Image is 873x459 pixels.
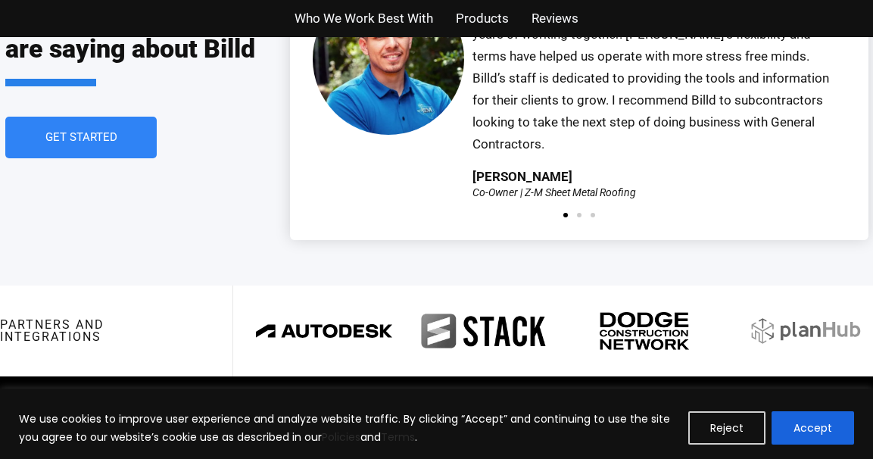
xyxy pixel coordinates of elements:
span: Get Started [45,132,117,143]
span: Go to slide 3 [591,213,595,217]
a: Products [456,8,509,30]
a: Who We Work Best With [295,8,433,30]
button: Reject [688,411,765,445]
div: Co-Owner | Z-M Sheet Metal Roofing [472,187,636,198]
div: [PERSON_NAME] [472,170,572,183]
button: Accept [772,411,854,445]
a: Terms [381,429,415,445]
a: Get Started [5,117,157,158]
a: Policies [322,429,360,445]
span: Go to slide 2 [577,213,581,217]
span: Go to slide 1 [563,213,568,217]
a: Reviews [532,8,578,30]
p: We use cookies to improve user experience and analyze website traffic. By clicking “Accept” and c... [19,410,677,446]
